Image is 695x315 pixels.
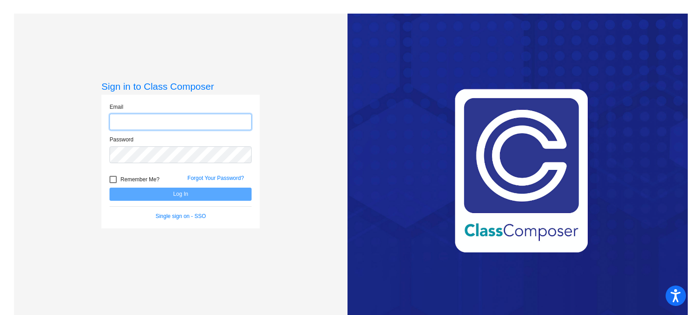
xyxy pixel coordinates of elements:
[109,188,252,201] button: Log In
[120,174,159,185] span: Remember Me?
[187,175,244,181] a: Forgot Your Password?
[109,103,123,111] label: Email
[101,81,260,92] h3: Sign in to Class Composer
[109,136,133,144] label: Password
[156,213,206,219] a: Single sign on - SSO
